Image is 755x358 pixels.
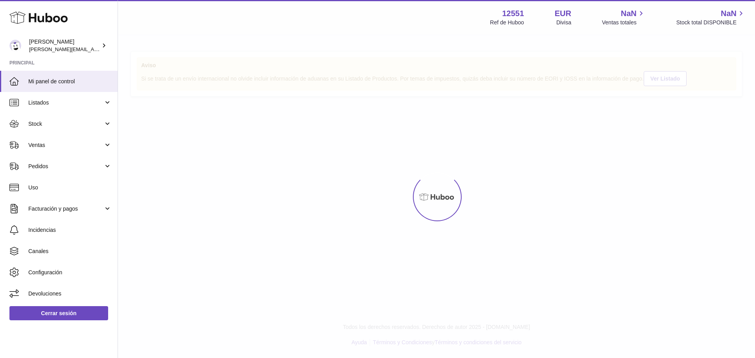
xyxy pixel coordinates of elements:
[28,184,112,191] span: Uso
[602,8,646,26] a: NaN Ventas totales
[28,205,103,213] span: Facturación y pagos
[621,8,637,19] span: NaN
[9,40,21,51] img: gerardo.montoiro@cleverenterprise.es
[502,8,524,19] strong: 12551
[28,78,112,85] span: Mi panel de control
[28,290,112,297] span: Devoluciones
[28,163,103,170] span: Pedidos
[28,99,103,106] span: Listados
[676,19,746,26] span: Stock total DISPONIBLE
[721,8,737,19] span: NaN
[29,38,100,53] div: [PERSON_NAME]
[29,46,200,52] span: [PERSON_NAME][EMAIL_ADDRESS][PERSON_NAME][DOMAIN_NAME]
[556,19,571,26] div: Divisa
[28,120,103,128] span: Stock
[555,8,571,19] strong: EUR
[490,19,524,26] div: Ref de Huboo
[676,8,746,26] a: NaN Stock total DISPONIBLE
[28,141,103,149] span: Ventas
[28,248,112,255] span: Canales
[28,269,112,276] span: Configuración
[28,226,112,234] span: Incidencias
[9,306,108,320] a: Cerrar sesión
[602,19,646,26] span: Ventas totales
